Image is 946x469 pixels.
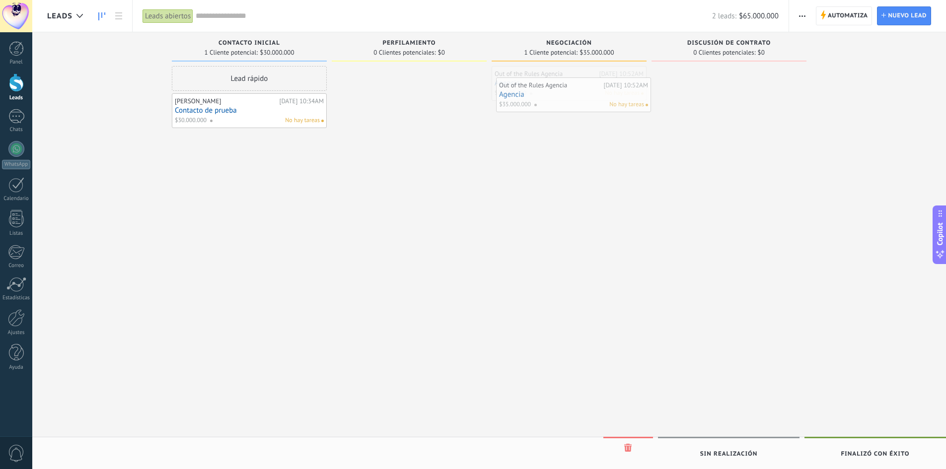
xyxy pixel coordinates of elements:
[175,116,207,125] span: $30.000.000
[499,100,531,109] span: $35.000.000
[828,7,868,25] span: Automatiza
[758,50,765,56] span: $0
[337,40,482,48] div: Perfilamiento
[218,40,280,47] span: Contacto inicial
[2,230,31,237] div: Listas
[93,6,110,26] a: Leads
[712,11,736,21] span: 2 leads:
[438,50,445,56] span: $0
[110,6,127,26] a: Lista
[2,196,31,202] div: Calendario
[2,263,31,269] div: Correo
[279,97,324,105] div: [DATE] 10:34AM
[795,6,809,25] button: Más
[285,116,320,125] span: No hay tareas
[499,81,601,89] div: Out of the Rules Agencia
[499,90,648,99] a: Agencia
[546,40,592,47] span: Negociación
[2,160,30,169] div: WhatsApp
[2,295,31,301] div: Estadísticas
[373,50,436,56] span: 0 Clientes potenciales:
[260,50,294,56] span: $30.000.000
[2,59,31,66] div: Panel
[172,66,327,91] div: Lead rápido
[495,89,526,98] span: $35.000.000
[2,95,31,101] div: Leads
[143,9,193,23] div: Leads abiertos
[2,127,31,133] div: Chats
[646,104,648,106] span: No hay nada asignado
[888,7,927,25] span: Nuevo lead
[599,70,644,78] div: [DATE] 10:52AM
[877,6,931,25] a: Nuevo lead
[47,11,73,21] span: Leads
[693,50,755,56] span: 0 Clientes potenciales:
[609,100,644,109] span: No hay tareas
[2,364,31,371] div: Ayuda
[321,120,324,122] span: No hay nada asignado
[495,70,596,78] div: Out of the Rules Agencia
[177,40,322,48] div: Contacto inicial
[816,6,873,25] a: Automatiza
[935,222,945,245] span: Copilot
[175,97,277,105] div: [PERSON_NAME]
[580,50,614,56] span: $35.000.000
[739,11,779,21] span: $65.000.000
[382,40,436,47] span: Perfilamiento
[687,40,771,47] span: Discusión de contrato
[603,81,648,89] div: [DATE] 10:52AM
[2,330,31,336] div: Ajustes
[497,40,642,48] div: Negociación
[524,50,578,56] span: 1 Cliente potencial:
[175,106,324,115] a: Contacto de prueba
[204,50,258,56] span: 1 Cliente potencial:
[495,79,644,87] a: Agencia
[656,40,801,48] div: Discusión de contrato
